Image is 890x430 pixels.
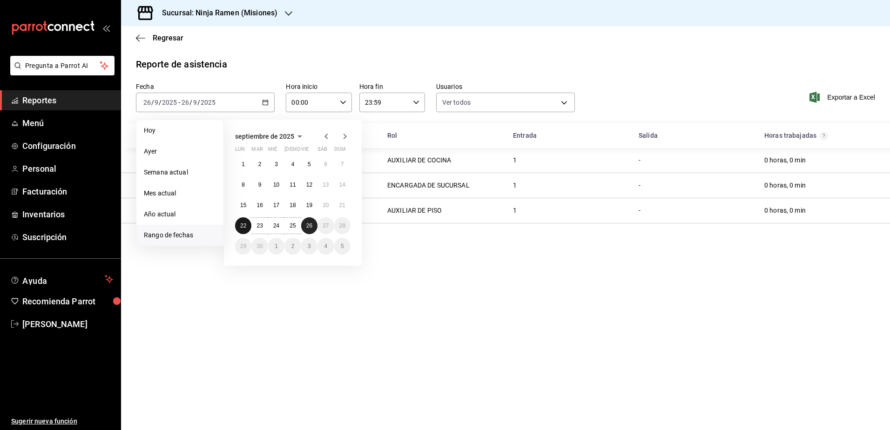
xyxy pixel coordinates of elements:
span: Mes actual [144,188,216,198]
abbr: lunes [235,146,245,156]
abbr: 22 de septiembre de 2025 [240,222,246,229]
button: 19 de septiembre de 2025 [301,197,317,214]
span: Personal [22,162,113,175]
abbr: miércoles [268,146,277,156]
div: Cell [757,152,813,169]
abbr: 24 de septiembre de 2025 [273,222,279,229]
abbr: 18 de septiembre de 2025 [290,202,296,208]
div: Cell [380,152,458,169]
button: 14 de septiembre de 2025 [334,176,351,193]
abbr: 20 de septiembre de 2025 [323,202,329,208]
input: -- [154,99,159,106]
span: Configuración [22,140,113,152]
abbr: 1 de octubre de 2025 [275,243,278,249]
label: Hora inicio [286,83,351,90]
abbr: 8 de septiembre de 2025 [242,181,245,188]
span: Regresar [153,34,183,42]
button: Pregunta a Parrot AI [10,56,115,75]
abbr: 29 de septiembre de 2025 [240,243,246,249]
abbr: 5 de octubre de 2025 [341,243,344,249]
input: -- [193,99,197,106]
div: Cell [757,202,813,219]
abbr: 15 de septiembre de 2025 [240,202,246,208]
label: Hora fin [359,83,425,90]
button: 27 de septiembre de 2025 [317,217,334,234]
button: 20 de septiembre de 2025 [317,197,334,214]
button: 3 de octubre de 2025 [301,238,317,255]
button: 5 de octubre de 2025 [334,238,351,255]
abbr: 11 de septiembre de 2025 [290,181,296,188]
label: Usuarios [436,83,575,90]
div: HeadCell [631,127,757,144]
abbr: 26 de septiembre de 2025 [306,222,312,229]
abbr: 5 de septiembre de 2025 [308,161,311,168]
button: 8 de septiembre de 2025 [235,176,251,193]
a: Pregunta a Parrot AI [7,67,115,77]
button: 13 de septiembre de 2025 [317,176,334,193]
span: Ayuda [22,274,101,285]
svg: El total de horas trabajadas por usuario es el resultado de la suma redondeada del registro de ho... [820,132,828,140]
input: -- [143,99,151,106]
div: HeadCell [506,127,631,144]
input: ---- [162,99,177,106]
span: Recomienda Parrot [22,295,113,308]
button: 10 de septiembre de 2025 [268,176,284,193]
button: 11 de septiembre de 2025 [284,176,301,193]
button: 28 de septiembre de 2025 [334,217,351,234]
h3: Sucursal: Ninja Ramen (Misiones) [155,7,277,19]
button: Regresar [136,34,183,42]
button: 4 de octubre de 2025 [317,238,334,255]
span: Exportar a Excel [811,92,875,103]
abbr: jueves [284,146,339,156]
button: 16 de septiembre de 2025 [251,197,268,214]
abbr: 14 de septiembre de 2025 [339,181,345,188]
abbr: 1 de septiembre de 2025 [242,161,245,168]
abbr: 13 de septiembre de 2025 [323,181,329,188]
button: 30 de septiembre de 2025 [251,238,268,255]
div: Cell [506,177,524,194]
span: [PERSON_NAME] [22,318,113,330]
div: Reporte de asistencia [136,57,227,71]
div: Row [121,173,890,198]
div: Container [121,123,890,223]
button: 15 de septiembre de 2025 [235,197,251,214]
button: 12 de septiembre de 2025 [301,176,317,193]
button: 1 de septiembre de 2025 [235,156,251,173]
div: Cell [506,202,524,219]
span: Año actual [144,209,216,219]
button: 29 de septiembre de 2025 [235,238,251,255]
button: 4 de septiembre de 2025 [284,156,301,173]
button: 24 de septiembre de 2025 [268,217,284,234]
span: / [159,99,162,106]
span: Facturación [22,185,113,198]
abbr: 23 de septiembre de 2025 [256,222,263,229]
abbr: 6 de septiembre de 2025 [324,161,327,168]
abbr: 12 de septiembre de 2025 [306,181,312,188]
button: septiembre de 2025 [235,131,305,142]
abbr: 4 de octubre de 2025 [324,243,327,249]
label: Fecha [136,83,275,90]
div: Cell [380,177,477,194]
abbr: 17 de septiembre de 2025 [273,202,279,208]
abbr: 9 de septiembre de 2025 [258,181,262,188]
button: 2 de octubre de 2025 [284,238,301,255]
button: 26 de septiembre de 2025 [301,217,317,234]
span: Reportes [22,94,113,107]
div: Cell [631,152,648,169]
abbr: domingo [334,146,346,156]
abbr: 2 de septiembre de 2025 [258,161,262,168]
abbr: martes [251,146,263,156]
span: Semana actual [144,168,216,177]
span: Pregunta a Parrot AI [25,61,100,71]
span: / [189,99,192,106]
div: Cell [506,152,524,169]
span: / [151,99,154,106]
span: Hoy [144,126,216,135]
button: 21 de septiembre de 2025 [334,197,351,214]
button: 17 de septiembre de 2025 [268,197,284,214]
button: 18 de septiembre de 2025 [284,197,301,214]
button: 6 de septiembre de 2025 [317,156,334,173]
abbr: 2 de octubre de 2025 [291,243,295,249]
button: 7 de septiembre de 2025 [334,156,351,173]
span: Ver todos [442,98,471,107]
